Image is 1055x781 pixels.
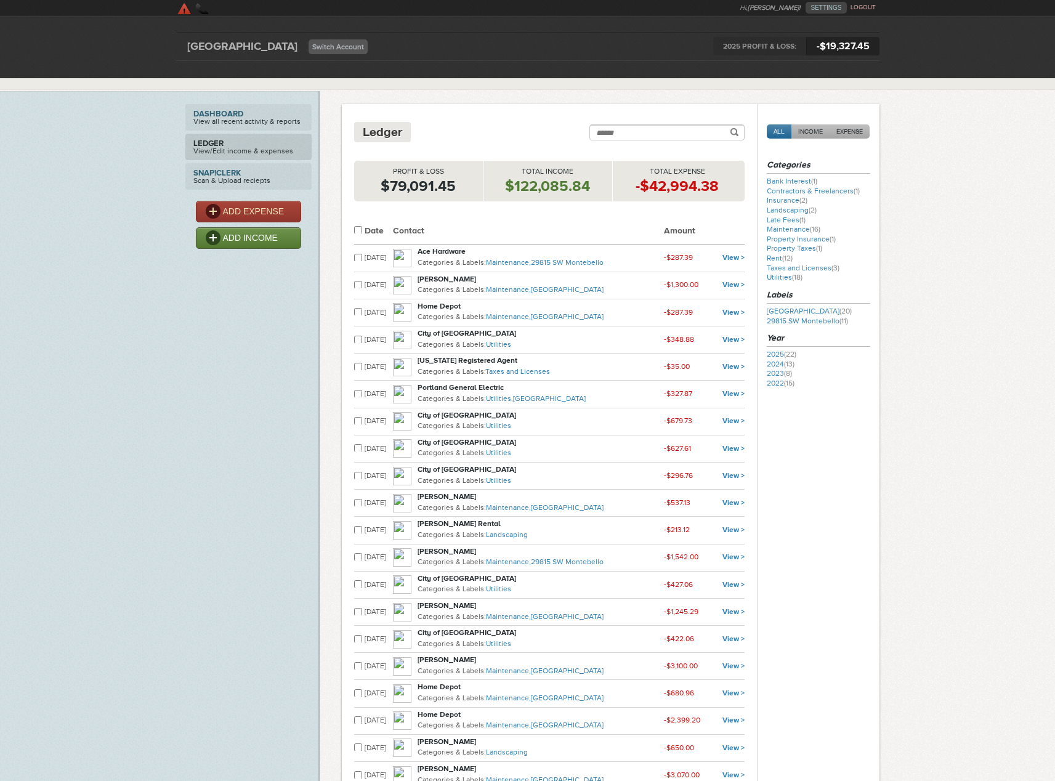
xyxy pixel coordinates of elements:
[722,525,745,534] a: View >
[418,257,665,269] p: Categories & Labels:
[486,476,511,485] a: Utilities
[767,289,870,304] h3: Labels
[792,273,802,281] span: (18)
[176,2,294,14] a: SkyClerk
[418,747,665,759] p: Categories & Labels:
[830,124,870,139] a: EXPENSE
[767,254,793,262] a: Rent
[365,354,393,381] td: [DATE]
[767,264,839,272] a: Taxes and Licenses
[486,721,531,729] a: Maintenance,
[365,680,393,707] td: [DATE]
[811,177,817,185] span: (1)
[784,350,796,358] span: (22)
[363,124,402,140] h4: Ledger
[722,689,745,697] a: View >
[486,557,531,566] a: Maintenance,
[365,435,393,462] td: [DATE]
[365,707,393,734] td: [DATE]
[722,471,745,480] a: View >
[784,379,794,387] span: (15)
[418,628,516,637] strong: City of [GEOGRAPHIC_DATA]
[365,408,393,435] td: [DATE]
[531,721,604,729] a: [GEOGRAPHIC_DATA]
[365,272,393,299] td: [DATE]
[365,653,393,680] td: [DATE]
[664,253,693,262] small: -$287.39
[767,379,794,387] a: 2022
[418,682,461,691] strong: Home Depot
[486,503,531,512] a: Maintenance,
[851,4,876,11] a: LOGOUT
[722,662,745,670] a: View >
[664,280,698,289] small: -$1,300.00
[418,502,665,514] p: Categories & Labels:
[664,471,693,480] small: -$296.76
[664,362,690,371] small: -$35.00
[418,366,665,378] p: Categories & Labels:
[531,666,604,675] a: [GEOGRAPHIC_DATA]
[767,216,806,224] a: Late Fees
[418,475,665,487] p: Categories & Labels:
[486,530,528,539] a: Landscaping
[722,716,745,724] a: View >
[799,216,806,224] span: (1)
[486,285,531,294] a: Maintenance,
[486,448,511,457] a: Utilities
[722,335,745,344] a: View >
[664,335,694,344] small: -$348.88
[486,639,511,648] a: Utilities
[418,719,665,732] p: Categories & Labels:
[784,360,794,368] span: (13)
[767,350,796,358] a: 2025
[418,547,476,556] strong: [PERSON_NAME]
[354,167,483,177] p: Profit & Loss
[664,389,692,398] small: -$327.87
[418,655,476,664] strong: [PERSON_NAME]
[365,734,393,761] td: [DATE]
[664,444,691,453] small: -$627.61
[722,389,745,398] a: View >
[418,692,665,705] p: Categories & Labels:
[185,134,312,160] a: LedgerView/Edit income & expenses
[791,124,830,139] a: INCOME
[418,447,665,459] p: Categories & Labels:
[531,503,604,512] a: [GEOGRAPHIC_DATA]
[767,332,870,347] h3: Year
[664,771,700,779] small: -$3,070.00
[365,626,393,653] td: [DATE]
[365,220,393,245] th: Date
[309,39,368,54] a: Switch Account
[418,420,665,432] p: Categories & Labels:
[486,340,511,349] a: Utilities
[767,159,870,174] h3: Categories
[664,607,698,616] small: -$1,245.29
[767,244,822,253] a: Property Taxes
[722,607,745,616] a: View >
[767,206,817,214] a: Landscaping
[713,37,806,55] span: 2025 PROFIT & LOSS:
[418,275,476,283] strong: [PERSON_NAME]
[418,302,461,310] strong: Home Depot
[365,299,393,326] td: [DATE]
[722,634,745,643] a: View >
[767,369,792,378] a: 2023
[799,196,807,204] span: (2)
[830,235,836,243] span: (1)
[722,253,745,262] a: View >
[486,748,528,756] a: Landscaping
[486,612,531,621] a: Maintenance,
[418,519,501,528] strong: [PERSON_NAME] Rental
[418,583,665,596] p: Categories & Labels:
[418,356,517,365] strong: [US_STATE] Registered Agent
[486,312,531,321] a: Maintenance,
[418,438,516,447] strong: City of [GEOGRAPHIC_DATA]
[740,2,806,14] li: Hi,
[196,227,301,249] a: ADD INCOME
[664,552,698,561] small: -$1,542.00
[839,317,848,325] span: (11)
[664,662,698,670] small: -$3,100.00
[418,529,665,541] p: Categories & Labels:
[664,689,694,697] small: -$680.96
[486,394,513,403] a: Utilities,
